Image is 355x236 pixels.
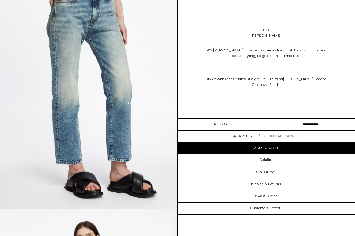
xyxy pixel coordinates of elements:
[256,170,274,174] h3: Size Guide
[178,142,355,154] button: Add to cart
[263,28,269,33] a: R13
[259,158,271,162] h3: Details
[233,134,255,139] div: $297.50 CAD
[224,77,277,82] a: Acne Studios Straight Fit T-shirt
[213,122,220,127] span: Size
[206,77,327,87] span: Styled with and
[206,48,326,59] span: R13 [PERSON_NAME] in jasper feature a straight fit. Details include five pocket styling, ridigd d...
[259,134,283,139] div: $595.00 CAD
[251,33,281,39] div: [PERSON_NAME]
[250,206,280,211] h3: Customer Support
[254,146,278,150] span: Add to cart
[253,194,278,198] h3: Taxes & Duties
[220,122,231,127] span: / Color
[252,77,327,87] a: [PERSON_NAME] Padded Crossover Sandal
[249,182,281,186] h3: Shipping & Returns
[286,134,302,139] div: 50% OFF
